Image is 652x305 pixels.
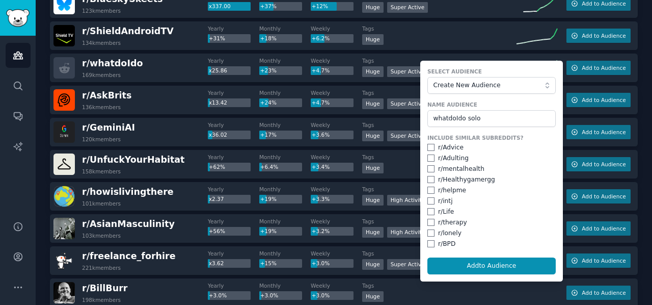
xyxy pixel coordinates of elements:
dt: Monthly [259,89,311,96]
span: +12% [312,3,328,9]
div: 198k members [82,296,121,303]
dt: Tags [362,250,517,257]
dt: Monthly [259,186,311,193]
span: r/ GeminiAI [82,122,135,133]
span: x3.62 [209,260,224,266]
dt: Yearly [208,154,259,161]
div: r/ intj [438,197,453,206]
img: freelance_forhire [53,250,75,271]
span: +3.0% [209,292,227,298]
span: +4.7% [312,99,330,106]
div: r/ lonely [438,229,461,238]
span: r/ ShieldAndroidTV [82,26,174,36]
dt: Weekly [311,218,362,225]
dt: Tags [362,57,517,64]
dt: Tags [362,282,517,289]
div: Super Active [387,131,428,141]
span: x2.37 [209,196,224,202]
button: Add to Audience [566,61,631,75]
div: Huge [362,34,384,45]
div: r/ mentalhealth [438,165,484,174]
dt: Monthly [259,121,311,129]
span: +24% [260,99,277,106]
span: Add to Audience [582,225,626,232]
div: r/ Advice [438,143,464,152]
div: 120k members [82,136,121,143]
dt: Monthly [259,250,311,257]
button: Addto Audience [427,258,556,275]
span: +56% [209,228,225,234]
dt: Monthly [259,282,311,289]
div: High Activity [387,227,428,238]
div: Super Active [387,66,428,77]
div: Huge [362,2,384,13]
label: Name Audience [427,101,556,108]
div: Huge [362,163,384,173]
span: +3.0% [312,292,330,298]
span: +3.0% [312,260,330,266]
img: ShieldAndroidTV [53,25,75,46]
dt: Tags [362,186,517,193]
div: 103k members [82,232,121,239]
dt: Yearly [208,186,259,193]
span: r/ UnfuckYourHabitat [82,155,184,165]
img: howislivingthere [53,186,75,207]
span: x36.02 [209,132,227,138]
div: 221k members [82,264,121,271]
div: Huge [362,259,384,270]
span: r/ BillBurr [82,283,127,293]
dt: Yearly [208,57,259,64]
span: r/ AsianMasculinity [82,219,175,229]
span: Add to Audience [582,257,626,264]
span: Add to Audience [582,32,626,39]
div: r/ Adulting [438,154,469,163]
dt: Yearly [208,121,259,129]
dt: Tags [362,154,517,161]
img: GummySearch logo [6,9,30,27]
span: +3.3% [312,196,330,202]
div: Huge [362,227,384,238]
span: +15% [260,260,277,266]
span: +37% [260,3,277,9]
span: x13.42 [209,99,227,106]
div: Huge [362,98,384,109]
dt: Monthly [259,154,311,161]
span: +23% [260,67,277,73]
div: r/ Healthygamergg [438,175,495,185]
div: r/ helpme [438,186,466,195]
dt: Tags [362,25,517,32]
span: r/ whatdoIdo [82,58,143,68]
label: Include Similar Subreddits? [427,134,556,141]
span: +6.2% [312,35,330,41]
img: AsianMasculinity [53,218,75,239]
button: Add to Audience [566,157,631,171]
span: x337.00 [209,3,231,9]
div: 169k members [82,71,121,79]
dt: Yearly [208,250,259,257]
span: r/ howislivingthere [82,187,174,197]
button: Add to Audience [566,93,631,107]
button: Add to Audience [566,29,631,43]
div: r/ Life [438,208,454,217]
button: Add to Audience [566,286,631,300]
label: Select Audience [427,68,556,75]
div: High Activity [387,195,428,206]
div: r/ BPD [438,240,455,249]
div: 136k members [82,104,121,111]
dt: Weekly [311,186,362,193]
dt: Weekly [311,250,362,257]
span: +3.0% [260,292,278,298]
div: Super Active [387,2,428,13]
dt: Monthly [259,57,311,64]
span: +3.2% [312,228,330,234]
div: Huge [362,131,384,141]
dt: Weekly [311,25,362,32]
span: +19% [260,228,277,234]
img: UnfuckYourHabitat [53,154,75,175]
span: r/ AskBrits [82,90,131,100]
div: r/ therapy [438,218,467,227]
button: Add to Audience [566,189,631,204]
div: Super Active [387,259,428,270]
span: +19% [260,196,277,202]
span: +17% [260,132,277,138]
